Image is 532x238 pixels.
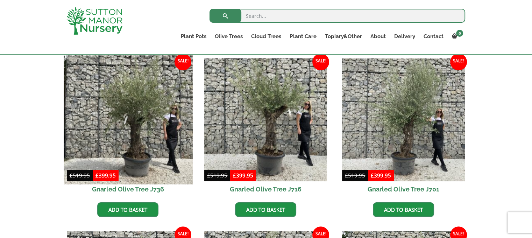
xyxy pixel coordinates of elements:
[70,172,73,179] span: £
[95,172,116,179] bdi: 399.95
[210,9,465,23] input: Search...
[371,172,391,179] bdi: 399.95
[285,31,320,41] a: Plant Care
[345,172,365,179] bdi: 519.95
[233,172,236,179] span: £
[207,172,210,179] span: £
[207,172,227,179] bdi: 519.95
[419,31,447,41] a: Contact
[342,58,465,197] a: Sale! Gnarled Olive Tree J701
[312,54,329,70] span: Sale!
[373,202,434,217] a: Add to basket: “Gnarled Olive Tree J701”
[177,31,211,41] a: Plant Pots
[95,172,99,179] span: £
[67,181,190,197] h2: Gnarled Olive Tree J736
[450,54,467,70] span: Sale!
[97,202,158,217] a: Add to basket: “Gnarled Olive Tree J736”
[175,54,191,70] span: Sale!
[67,58,190,197] a: Sale! Gnarled Olive Tree J736
[345,172,348,179] span: £
[447,31,465,41] a: 0
[390,31,419,41] a: Delivery
[247,31,285,41] a: Cloud Trees
[366,31,390,41] a: About
[371,172,374,179] span: £
[204,58,327,181] img: Gnarled Olive Tree J716
[233,172,253,179] bdi: 399.95
[64,55,192,184] img: Gnarled Olive Tree J736
[342,181,465,197] h2: Gnarled Olive Tree J701
[70,172,90,179] bdi: 519.95
[342,58,465,181] img: Gnarled Olive Tree J701
[204,58,327,197] a: Sale! Gnarled Olive Tree J716
[211,31,247,41] a: Olive Trees
[456,30,463,37] span: 0
[235,202,296,217] a: Add to basket: “Gnarled Olive Tree J716”
[320,31,366,41] a: Topiary&Other
[204,181,327,197] h2: Gnarled Olive Tree J716
[66,7,122,35] img: logo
